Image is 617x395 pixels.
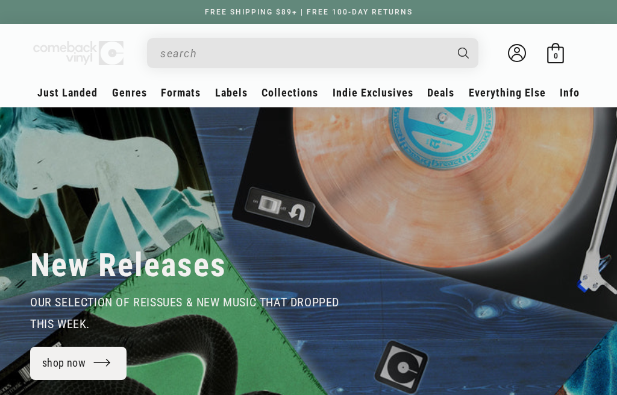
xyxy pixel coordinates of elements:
[161,86,201,99] span: Formats
[193,8,425,16] a: FREE SHIPPING $89+ | FREE 100-DAY RETURNS
[30,245,227,285] h2: New Releases
[448,38,480,68] button: Search
[147,38,478,68] div: Search
[215,86,248,99] span: Labels
[112,86,147,99] span: Genres
[560,86,580,99] span: Info
[427,86,454,99] span: Deals
[37,86,98,99] span: Just Landed
[160,41,446,66] input: When autocomplete results are available use up and down arrows to review and enter to select
[30,347,127,380] a: shop now
[469,86,546,99] span: Everything Else
[30,295,339,331] span: our selection of reissues & new music that dropped this week.
[262,86,318,99] span: Collections
[333,86,413,99] span: Indie Exclusives
[554,51,558,60] span: 0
